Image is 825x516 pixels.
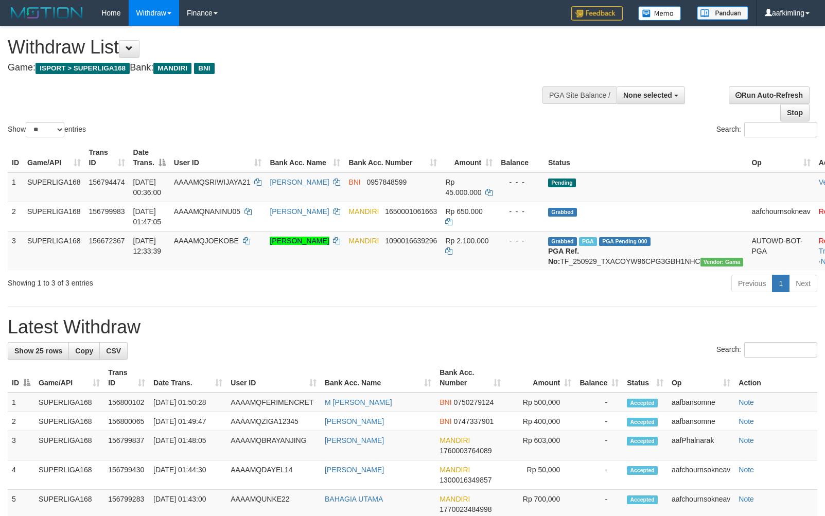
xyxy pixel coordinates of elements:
[385,207,437,216] span: Copy 1650001061663 to clipboard
[772,275,789,292] a: 1
[385,237,437,245] span: Copy 1090016639296 to clipboard
[668,363,734,393] th: Op: activate to sort column ascending
[627,466,658,475] span: Accepted
[270,237,329,245] a: [PERSON_NAME]
[627,437,658,446] span: Accepted
[104,412,149,431] td: 156800065
[8,122,86,137] label: Show entries
[501,177,540,187] div: - - -
[697,6,748,20] img: panduan.png
[548,247,579,265] b: PGA Ref. No:
[627,399,658,407] span: Accepted
[34,393,104,412] td: SUPERLIGA168
[747,143,814,172] th: Op: activate to sort column ascending
[544,143,747,172] th: Status
[668,431,734,460] td: aafPhalnarak
[8,172,23,202] td: 1
[8,412,34,431] td: 2
[747,231,814,271] td: AUTOWD-BOT-PGA
[575,431,623,460] td: -
[23,202,85,231] td: SUPERLIGA168
[668,412,734,431] td: aafbansomne
[505,363,575,393] th: Amount: activate to sort column ascending
[34,431,104,460] td: SUPERLIGA168
[441,143,497,172] th: Amount: activate to sort column ascending
[548,179,576,187] span: Pending
[270,207,329,216] a: [PERSON_NAME]
[8,342,69,360] a: Show 25 rows
[454,398,494,406] span: Copy 0750279124 to clipboard
[739,436,754,444] a: Note
[26,122,64,137] select: Showentries
[149,393,226,412] td: [DATE] 01:50:28
[85,143,129,172] th: Trans ID: activate to sort column ascending
[454,417,494,425] span: Copy 0747337901 to clipboard
[548,237,577,246] span: Grabbed
[149,412,226,431] td: [DATE] 01:49:47
[440,476,492,484] span: Copy 1300016349857 to clipboard
[440,505,492,513] span: Copy 1770023484998 to clipboard
[366,178,407,186] span: Copy 0957848599 to clipboard
[8,231,23,271] td: 3
[23,231,85,271] td: SUPERLIGA168
[129,143,170,172] th: Date Trans.: activate to sort column descending
[739,495,754,503] a: Note
[104,460,149,490] td: 156799430
[226,363,321,393] th: User ID: activate to sort column ascending
[8,274,336,288] div: Showing 1 to 3 of 3 entries
[68,342,100,360] a: Copy
[440,398,451,406] span: BNI
[133,178,162,197] span: [DATE] 00:36:00
[34,460,104,490] td: SUPERLIGA168
[8,460,34,490] td: 4
[729,86,810,104] a: Run Auto-Refresh
[445,207,482,216] span: Rp 650.000
[8,202,23,231] td: 2
[104,363,149,393] th: Trans ID: activate to sort column ascending
[174,178,251,186] span: AAAAMQSRIWIJAYA21
[149,431,226,460] td: [DATE] 01:48:05
[149,363,226,393] th: Date Trans.: activate to sort column ascending
[627,418,658,426] span: Accepted
[270,178,329,186] a: [PERSON_NAME]
[716,122,817,137] label: Search:
[325,417,384,425] a: [PERSON_NAME]
[89,178,125,186] span: 156794474
[497,143,544,172] th: Balance
[266,143,344,172] th: Bank Acc. Name: activate to sort column ascending
[133,207,162,226] span: [DATE] 01:47:05
[194,63,214,74] span: BNI
[744,122,817,137] input: Search:
[627,495,658,504] span: Accepted
[744,342,817,358] input: Search:
[174,207,240,216] span: AAAAMQNANINU05
[348,237,379,245] span: MANDIRI
[668,393,734,412] td: aafbansomne
[104,393,149,412] td: 156800102
[739,417,754,425] a: Note
[170,143,266,172] th: User ID: activate to sort column ascending
[668,460,734,490] td: aafchournsokneav
[716,342,817,358] label: Search:
[575,393,623,412] td: -
[505,431,575,460] td: Rp 603,000
[34,412,104,431] td: SUPERLIGA168
[542,86,617,104] div: PGA Site Balance /
[440,436,470,444] span: MANDIRI
[321,363,435,393] th: Bank Acc. Name: activate to sort column ascending
[599,237,651,246] span: PGA Pending
[226,431,321,460] td: AAAAMQBRAYANJING
[325,466,384,474] a: [PERSON_NAME]
[75,347,93,355] span: Copy
[548,208,577,217] span: Grabbed
[8,431,34,460] td: 3
[638,6,681,21] img: Button%20Memo.svg
[575,412,623,431] td: -
[8,37,540,58] h1: Withdraw List
[8,317,817,337] h1: Latest Withdraw
[348,178,360,186] span: BNI
[34,363,104,393] th: Game/API: activate to sort column ascending
[23,143,85,172] th: Game/API: activate to sort column ascending
[579,237,597,246] span: Marked by aafsengchandara
[789,275,817,292] a: Next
